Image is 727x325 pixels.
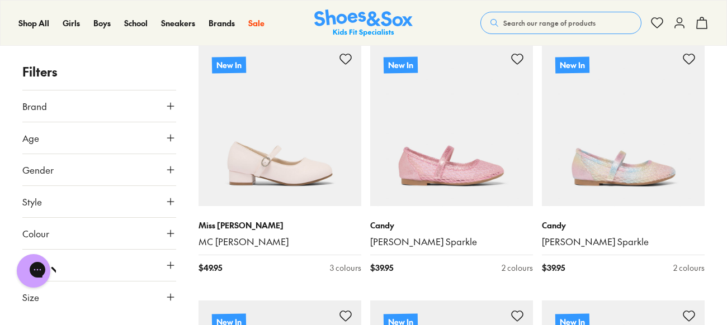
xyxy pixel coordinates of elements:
[22,154,176,185] button: Gender
[124,17,148,29] a: School
[370,219,533,231] p: Candy
[314,9,413,37] img: SNS_Logo_Responsive.svg
[480,12,641,34] button: Search our range of products
[209,17,235,29] a: Brands
[542,219,705,231] p: Candy
[248,17,265,29] a: Sale
[22,281,176,313] button: Size
[22,290,39,304] span: Size
[161,17,195,29] a: Sneakers
[22,186,176,217] button: Style
[22,227,49,240] span: Colour
[212,56,246,73] p: New In
[370,262,393,274] span: $ 39.95
[370,44,533,206] a: New In
[673,262,705,274] div: 2 colours
[199,44,361,206] a: New In
[542,44,705,206] a: New In
[542,236,705,248] a: [PERSON_NAME] Sparkle
[22,122,176,154] button: Age
[22,131,39,145] span: Age
[503,18,596,28] span: Search our range of products
[22,218,176,249] button: Colour
[542,262,565,274] span: $ 39.95
[555,56,589,73] p: New In
[63,17,80,29] a: Girls
[330,262,361,274] div: 3 colours
[22,163,54,176] span: Gender
[93,17,111,29] a: Boys
[22,63,176,81] p: Filters
[199,262,222,274] span: $ 49.95
[199,219,361,231] p: Miss [PERSON_NAME]
[11,250,56,291] iframe: Gorgias live chat messenger
[384,56,418,73] p: New In
[502,262,533,274] div: 2 colours
[22,250,176,281] button: Price
[314,9,413,37] a: Shoes & Sox
[18,17,49,29] a: Shop All
[22,90,176,122] button: Brand
[199,236,361,248] a: MC [PERSON_NAME]
[22,195,42,208] span: Style
[370,236,533,248] a: [PERSON_NAME] Sparkle
[22,99,47,113] span: Brand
